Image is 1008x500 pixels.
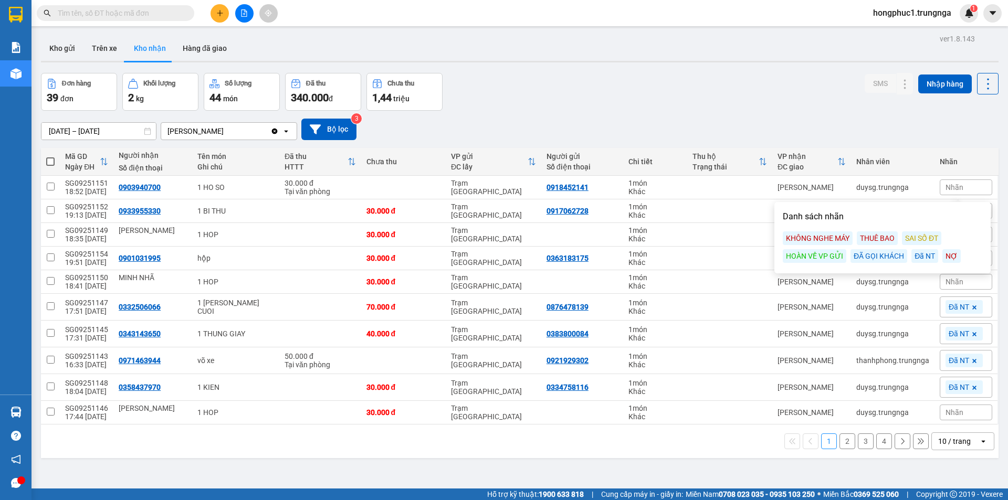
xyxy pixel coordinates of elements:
div: 1 món [628,203,682,211]
div: Khác [628,187,682,196]
div: Đã thu [306,80,325,87]
div: Khác [628,387,682,396]
span: copyright [950,491,957,498]
div: Đơn hàng [62,80,91,87]
div: 18:52 [DATE] [65,187,108,196]
span: đơn [60,94,73,103]
div: Mã GD [65,152,100,161]
div: SG09251148 [65,379,108,387]
div: 0332506066 [119,303,161,311]
svg: open [282,127,290,135]
button: 2 [839,433,855,449]
div: SG09251150 [65,273,108,282]
span: Đã NT [949,382,969,392]
div: SG09251154 [65,250,108,258]
svg: Clear value [270,127,279,135]
div: Chưa thu [366,157,440,166]
div: [PERSON_NAME] [778,329,846,338]
span: | [907,488,908,500]
sup: 3 [351,113,362,124]
span: 39 [47,91,58,104]
div: Trạm [GEOGRAPHIC_DATA] [451,299,536,315]
div: Khác [628,211,682,219]
span: plus [216,9,224,17]
span: search [44,9,51,17]
div: duysg.trungnga [856,278,929,286]
div: [PERSON_NAME] [778,408,846,417]
div: 0921929302 [547,356,589,365]
div: Trạm [GEOGRAPHIC_DATA] [451,179,536,196]
div: HOÀN VỀ VP GỬI [783,249,846,263]
div: 30.000 đ [366,278,440,286]
div: 1 HOP [197,278,274,286]
div: 0917062728 [547,207,589,215]
span: Miền Nam [686,488,815,500]
span: notification [11,454,21,464]
img: logo-vxr [9,7,23,23]
img: icon-new-feature [964,8,974,18]
span: Nhãn [946,183,963,192]
div: 0334758116 [547,383,589,391]
sup: 1 [970,5,978,12]
span: triệu [393,94,409,103]
button: 1 [821,433,837,449]
div: Trạm [GEOGRAPHIC_DATA] [451,352,536,369]
div: 0901031995 [119,254,161,262]
th: Toggle SortBy [772,148,851,176]
span: kg [136,94,144,103]
button: Khối lượng2kg [122,73,198,111]
div: 17:31 [DATE] [65,334,108,342]
div: Trạm [GEOGRAPHIC_DATA] [451,325,536,342]
span: 1 [972,5,975,12]
div: 1 HOP [197,408,274,417]
div: 1 món [628,325,682,334]
div: 1 món [628,299,682,307]
div: 1 món [628,404,682,412]
div: 1 món [628,250,682,258]
div: 70.000 đ [366,303,440,311]
span: Cung cấp máy in - giấy in: [601,488,683,500]
span: ⚪️ [817,492,821,496]
div: ĐC lấy [451,163,528,171]
span: Đã NT [949,356,969,365]
div: 1 món [628,226,682,235]
div: SG09251145 [65,325,108,334]
button: Trên xe [83,36,125,61]
div: 0918452141 [547,183,589,192]
div: [PERSON_NAME] [778,356,846,365]
th: Toggle SortBy [279,148,361,176]
div: Số điện thoại [119,164,187,172]
div: 1 món [628,273,682,282]
div: 18:35 [DATE] [65,235,108,243]
button: Nhập hàng [918,75,972,93]
div: Nhãn [940,157,992,166]
div: Khác [628,258,682,267]
span: Đã NT [949,329,969,338]
svg: open [979,437,988,445]
span: aim [265,9,272,17]
span: Hỗ trợ kỹ thuật: [487,488,584,500]
div: duysg.trungnga [856,408,929,417]
button: Đã thu340.000đ [285,73,361,111]
span: 340.000 [291,91,329,104]
div: 1 món [628,352,682,360]
div: 18:04 [DATE] [65,387,108,396]
div: Người nhận [119,151,187,159]
strong: 1900 633 818 [539,490,584,498]
span: hongphuc1.trungnga [865,6,960,19]
span: question-circle [11,431,21,441]
span: món [223,94,238,103]
div: Khối lượng [143,80,175,87]
div: Trạng thái [692,163,758,171]
button: Số lượng44món [204,73,280,111]
div: Khác [628,360,682,369]
div: 17:51 [DATE] [65,307,108,315]
div: 30.000 đ [366,254,440,262]
div: SG09251146 [65,404,108,412]
div: Tại văn phòng [285,187,356,196]
div: Người gửi [547,152,618,161]
input: Selected Phan Thiết. [225,126,226,136]
div: Trạm [GEOGRAPHIC_DATA] [451,226,536,243]
div: SG09251149 [65,226,108,235]
div: SG09251147 [65,299,108,307]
